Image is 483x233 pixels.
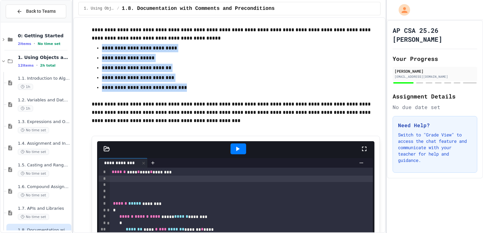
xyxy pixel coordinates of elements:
[18,42,31,46] span: 2 items
[18,76,70,81] span: 1.1. Introduction to Algorithms, Programming, and Compilers
[393,26,477,44] h1: AP CSA 25.26 [PERSON_NAME]
[18,119,70,125] span: 1.3. Expressions and Output [New]
[84,6,114,11] span: 1. Using Objects and Methods
[18,98,70,103] span: 1.2. Variables and Data Types
[393,54,477,63] h2: Your Progress
[18,55,70,60] span: 1. Using Objects and Methods
[18,163,70,168] span: 1.5. Casting and Ranges of Values
[18,206,70,211] span: 1.7. APIs and Libraries
[18,228,70,233] span: 1.8. Documentation with Comments and Preconditions
[38,42,60,46] span: No time set
[394,74,475,79] div: [EMAIL_ADDRESS][DOMAIN_NAME]
[394,68,475,74] div: [PERSON_NAME]
[36,63,38,68] span: •
[18,106,33,112] span: 1h
[18,127,49,133] span: No time set
[18,184,70,190] span: 1.6. Compound Assignment Operators
[18,33,70,39] span: 0: Getting Started
[18,171,49,177] span: No time set
[18,192,49,198] span: No time set
[18,84,33,90] span: 1h
[18,63,34,68] span: 12 items
[6,4,66,18] button: Back to Teams
[18,141,70,146] span: 1.4. Assignment and Input
[393,103,477,111] div: No due date set
[18,149,49,155] span: No time set
[392,3,412,17] div: My Account
[34,41,35,46] span: •
[40,63,56,68] span: 2h total
[393,92,477,101] h2: Assignment Details
[18,214,49,220] span: No time set
[398,132,472,164] p: Switch to "Grade View" to access the chat feature and communicate with your teacher for help and ...
[398,121,472,129] h3: Need Help?
[26,8,56,15] span: Back to Teams
[122,5,275,12] span: 1.8. Documentation with Comments and Preconditions
[117,6,119,11] span: /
